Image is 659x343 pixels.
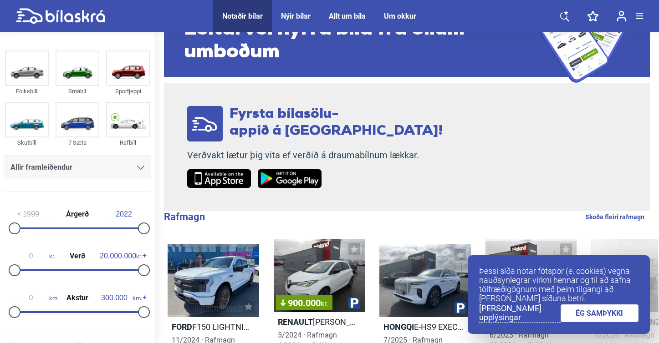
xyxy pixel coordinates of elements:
[5,137,49,148] div: Skutbíll
[281,298,328,308] span: 900.000
[585,211,644,223] a: Skoða fleiri rafmagn
[230,107,443,138] span: Fyrsta bílasölu- appið á [GEOGRAPHIC_DATA]!
[67,252,87,260] span: Verð
[106,137,150,148] div: Rafbíll
[383,322,414,332] b: Hongqi
[56,86,99,96] div: Smábíl
[479,304,561,323] a: [PERSON_NAME] upplýsingar
[168,322,259,332] h2: F150 LIGHTNING
[164,211,205,222] b: Rafmagn
[479,267,639,303] p: Þessi síða notar fótspor (e. cookies) vegna nauðsynlegrar virkni hennar og til að safna tölfræðig...
[5,86,49,96] div: Fólksbíll
[222,12,263,20] a: Notaðir bílar
[64,294,91,302] span: Akstur
[384,12,416,20] a: Um okkur
[56,137,99,148] div: 7 Sæta
[106,86,150,96] div: Sportjeppi
[184,18,522,64] span: Leitarvél nýrra bíla frá öllum umboðum
[187,150,443,161] p: Verðvakt lætur þig vita ef verðið á draumabílnum lækkar.
[379,322,471,332] h2: E-HS9 EXECUTIVE 120KWH
[13,252,55,260] span: kr.
[13,294,59,302] span: km.
[10,161,72,174] span: Allir framleiðendur
[329,12,366,20] a: Allt um bíla
[278,317,313,327] b: Renault
[617,10,627,22] img: user-login.svg
[100,252,142,260] span: kr.
[321,299,328,308] span: kr.
[274,317,365,327] h2: [PERSON_NAME] INTENS 52KWH
[172,322,192,332] b: Ford
[64,211,91,218] span: Árgerð
[96,294,142,302] span: km.
[281,12,311,20] a: Nýir bílar
[561,304,639,322] a: ÉG SAMÞYKKI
